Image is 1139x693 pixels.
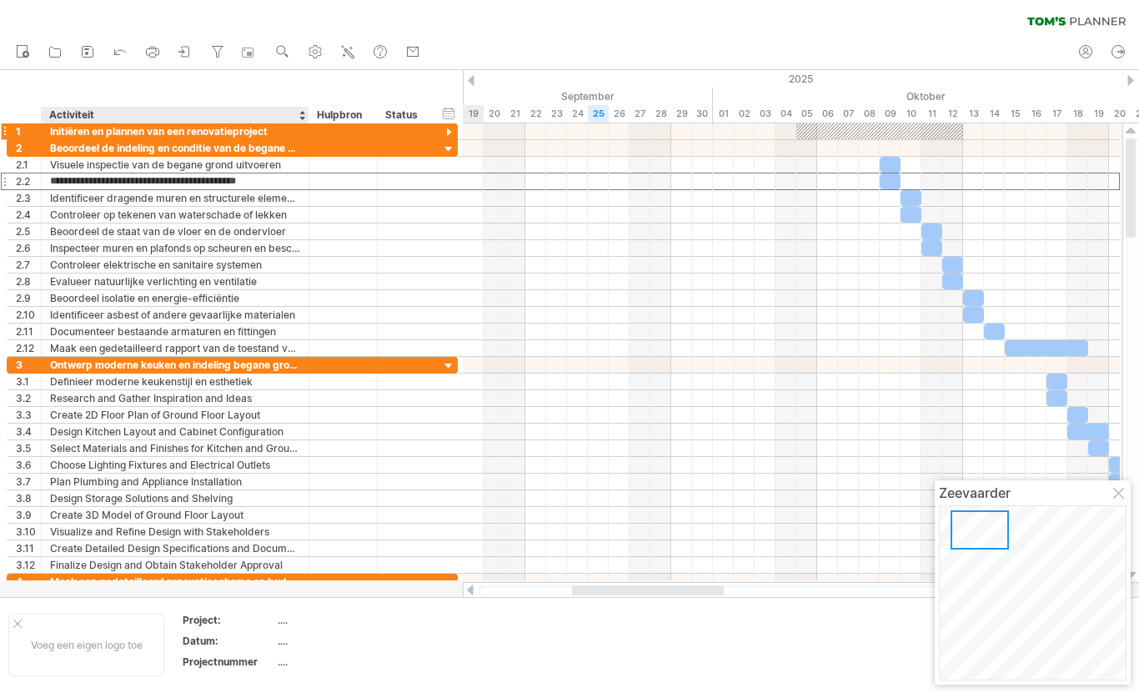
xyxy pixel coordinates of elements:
[278,613,418,627] div: ....
[16,374,41,389] div: 3.1
[880,105,901,123] div: donderdag, 9 Oktober 2025
[50,307,300,323] div: Identificeer asbest of andere gevaarlijke materialen
[16,140,41,156] div: 2
[525,105,546,123] div: maandag, 22 September 2025
[50,507,300,523] div: Create 3D Model of Ground Floor Layout
[16,574,41,590] div: 4
[1067,105,1088,123] div: zaterdag, 18 Oktober 2025
[16,407,41,423] div: 3.3
[16,357,41,373] div: 3
[50,490,300,506] div: Design Storage Solutions and Shelving
[183,613,274,627] div: Project:
[50,140,300,156] div: Beoordeel de indeling en conditie van de begane grond
[50,207,300,223] div: Controleer op tekenen van waterschade of lekken
[50,324,300,339] div: Documenteer bestaande armaturen en fittingen
[713,105,734,123] div: woensdag, 1 Oktober 2025
[50,190,300,206] div: Identificeer dragende muren en structurele elementen
[984,105,1005,123] div: dinsdag, 14 Oktober 2025
[1005,105,1026,123] div: woensdag, 15 Oktober 2025
[50,357,300,373] div: Ontwerp moderne keuken en indeling begane grond
[796,105,817,123] div: zondag, 5 Oktober 2025
[16,290,41,306] div: 2.9
[50,340,300,356] div: Maak een gedetailleerd rapport van de toestand van de begane grond
[817,105,838,123] div: maandag, 6 Oktober 2025
[16,223,41,239] div: 2.5
[16,340,41,356] div: 2.12
[484,105,504,123] div: zaterdag, 20 September 2025
[775,105,796,123] div: zaterdag, 4 Oktober 2025
[16,440,41,456] div: 3.5
[16,190,41,206] div: 2.3
[50,407,300,423] div: Create 2D Floor Plan of Ground Floor Layout
[50,290,300,306] div: Beoordeel isolatie en energie-efficiëntie
[16,274,41,289] div: 2.8
[1109,105,1130,123] div: maandag, 20 Oktober 2025
[16,157,41,173] div: 2.1
[16,207,41,223] div: 2.4
[671,105,692,123] div: maandag, 29 September 2025
[50,123,300,139] div: Initiëren en plannen van een renovatieproject
[1046,105,1067,123] div: vrijdag, 17 Oktober 2025
[50,440,300,456] div: Select Materials and Finishes for Kitchen and Ground Floor
[1026,105,1046,123] div: donderdag, 16 Oktober 2025
[49,107,299,123] div: Activiteit
[939,485,1126,501] div: Zeevaarder
[16,424,41,439] div: 3.4
[278,634,418,648] div: ....
[16,390,41,406] div: 3.2
[16,307,41,323] div: 2.10
[50,540,300,556] div: Create Detailed Design Specifications and Documentation
[385,107,422,123] div: Status
[50,223,300,239] div: Beoordeel de staat van de vloer en de ondervloer
[16,490,41,506] div: 3.8
[16,457,41,473] div: 3.6
[588,105,609,123] div: donderdag, 25 September 2025
[278,655,418,669] div: ....
[50,557,300,573] div: Finalize Design and Obtain Stakeholder Approval
[16,257,41,273] div: 2.7
[16,524,41,540] div: 3.10
[50,274,300,289] div: Evalueer natuurlijke verlichting en ventilatie
[50,474,300,490] div: Plan Plumbing and Appliance Installation
[16,557,41,573] div: 3.12
[183,634,274,648] div: Datum:
[838,105,859,123] div: dinsdag, 7 Oktober 2025
[16,474,41,490] div: 3.7
[50,574,300,590] div: Maak een gedetailleerd renovatieschema en budget
[50,457,300,473] div: Choose Lighting Fixtures and Electrical Outlets
[16,123,41,139] div: 1
[504,105,525,123] div: zondag, 21 September 2025
[650,105,671,123] div: zondag, 28 September 2025
[630,105,650,123] div: zaterdag, 27 September 2025
[942,105,963,123] div: zondag, 12 Oktober 2025
[546,105,567,123] div: dinsdag, 23 September 2025
[16,507,41,523] div: 3.9
[183,655,274,669] div: Projectnummer
[463,105,484,123] div: vrijdag, 19 September 2025
[859,105,880,123] div: woensdag, 8 Oktober 2025
[50,240,300,256] div: Inspecteer muren en plafonds op scheuren en beschadigingen
[31,639,143,651] font: Voeg een eigen logo toe
[755,105,775,123] div: vrijdag, 3 Oktober 2025
[317,107,368,123] div: Hulpbron
[50,390,300,406] div: Research and Gather Inspiration and Ideas
[901,105,921,123] div: vrijdag, 10 Oktober 2025
[50,374,300,389] div: Definieer moderne keukenstijl en esthetiek
[16,240,41,256] div: 2.6
[692,105,713,123] div: dinsdag, 30 September 2025
[16,540,41,556] div: 3.11
[567,105,588,123] div: woensdag, 24 September 2025
[734,105,755,123] div: donderdag, 2 Oktober 2025
[16,173,41,189] div: 2.2
[50,424,300,439] div: Design Kitchen Layout and Cabinet Configuration
[963,105,984,123] div: maandag, 13 Oktober 2025
[16,324,41,339] div: 2.11
[1088,105,1109,123] div: zondag, 19 Oktober 2025
[921,105,942,123] div: zaterdag, 11 Oktober 2025
[50,157,300,173] div: Visuele inspectie van de begane grond uitvoeren
[50,524,300,540] div: Visualize and Refine Design with Stakeholders
[50,257,300,273] div: Controleer elektrische en sanitaire systemen
[609,105,630,123] div: vrijdag, 26 September 2025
